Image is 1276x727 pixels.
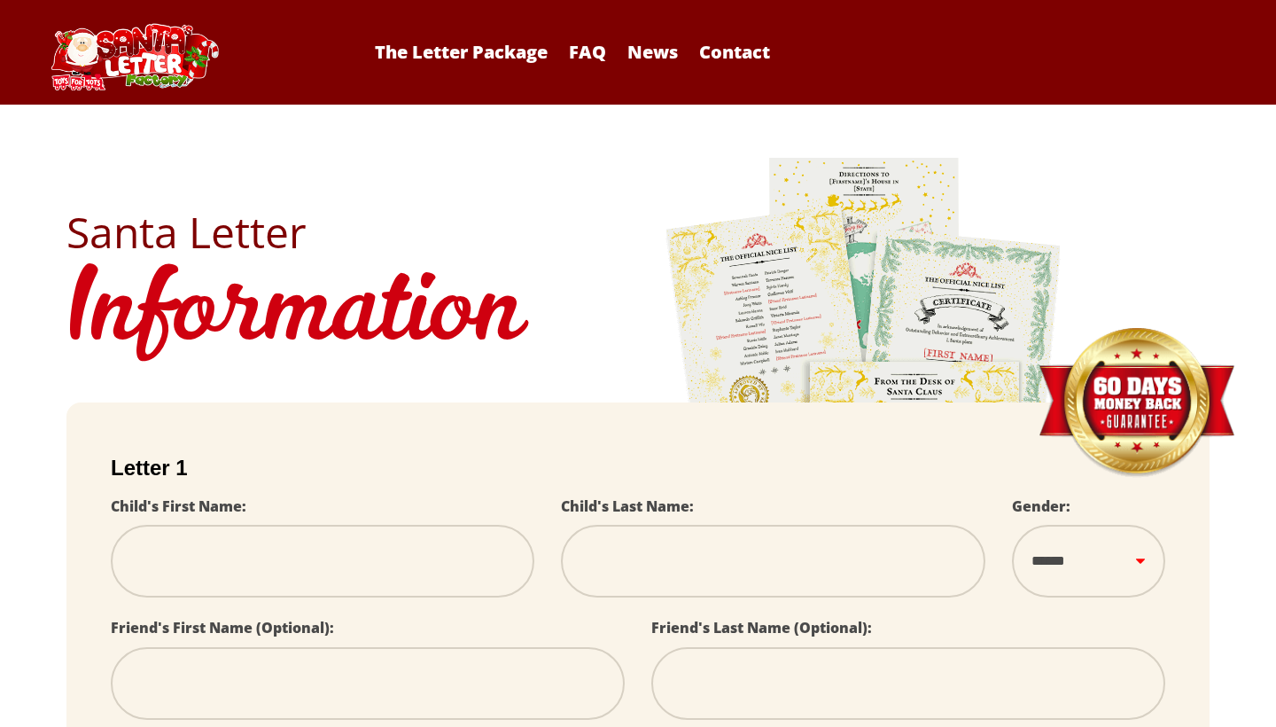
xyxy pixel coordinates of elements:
[1012,496,1070,516] label: Gender:
[66,254,1210,376] h1: Information
[1037,327,1236,479] img: Money Back Guarantee
[665,155,1063,651] img: letters.png
[366,40,556,64] a: The Letter Package
[560,40,615,64] a: FAQ
[651,618,872,637] label: Friend's Last Name (Optional):
[66,211,1210,254] h2: Santa Letter
[111,618,334,637] label: Friend's First Name (Optional):
[111,456,1165,481] h2: Letter 1
[45,23,222,90] img: Santa Letter Logo
[111,496,246,516] label: Child's First Name:
[561,496,694,516] label: Child's Last Name:
[619,40,687,64] a: News
[690,40,779,64] a: Contact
